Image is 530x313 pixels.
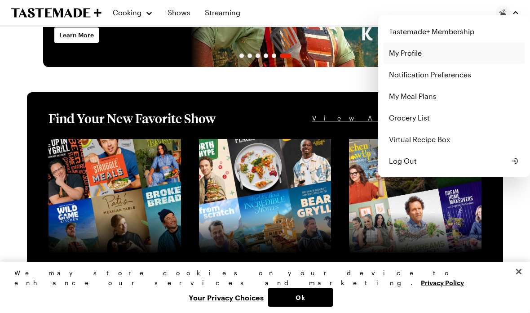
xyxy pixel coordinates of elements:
[384,64,525,85] a: Notification Preferences
[378,15,530,177] div: Profile picture
[421,278,464,286] a: More information about your privacy, opens in a new tab
[384,107,525,129] a: Grocery List
[384,21,525,42] a: Tastemade+ Membership
[14,268,508,307] div: Privacy
[509,262,529,282] button: Close
[496,5,519,20] button: Profile picture
[384,85,525,107] a: My Meal Plans
[384,42,525,64] a: My Profile
[184,288,268,307] button: Your Privacy Choices
[384,129,525,150] a: Virtual Recipe Box
[14,268,508,288] div: We may store cookies on your device to enhance our services and marketing.
[268,288,333,307] button: Ok
[496,5,510,20] img: Profile picture
[389,156,417,166] span: Log Out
